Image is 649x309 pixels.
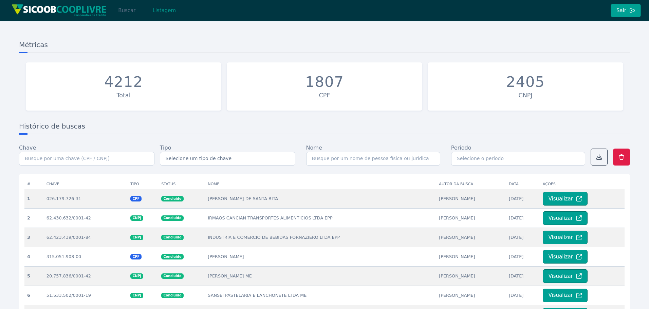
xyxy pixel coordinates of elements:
div: CPF [230,91,419,100]
th: Data [506,179,540,189]
span: CPF [130,196,142,201]
td: 315.051.908-00 [44,247,128,266]
th: Autor da busca [436,179,506,189]
th: Chave [44,179,128,189]
span: CPF [130,254,142,259]
button: Visualizar [543,250,588,264]
td: 20.757.836/0001-42 [44,266,128,286]
span: Concluido [161,293,183,298]
td: [DATE] [506,189,540,208]
span: CNPJ [130,215,143,221]
td: [DATE] [506,228,540,247]
th: 6 [24,286,44,305]
span: CNPJ [130,235,143,240]
label: Chave [19,144,36,152]
td: 62.430.632/0001-42 [44,208,128,228]
th: Tipo [128,179,159,189]
td: [PERSON_NAME] [436,266,506,286]
th: 3 [24,228,44,247]
button: Visualizar [543,231,588,244]
th: 4 [24,247,44,266]
button: Visualizar [543,211,588,225]
input: Busque por uma chave (CPF / CNPJ) [19,152,154,166]
div: 1807 [305,73,344,91]
span: CNPJ [130,293,143,298]
span: Concluido [161,215,183,221]
th: 2 [24,208,44,228]
input: Selecione o período [451,152,585,166]
td: [DATE] [506,286,540,305]
th: # [24,179,44,189]
img: img/sicoob_cooplivre.png [12,4,107,17]
td: [PERSON_NAME] [205,247,436,266]
button: Visualizar [543,269,588,283]
span: Concluido [161,273,183,279]
th: 1 [24,189,44,208]
button: Sair [611,4,641,17]
td: [PERSON_NAME] [436,247,506,266]
td: 62.423.439/0001-84 [44,228,128,247]
label: Tipo [160,144,171,152]
td: IRMAOS CANCIAN TRANSPORTES ALIMENTICIOS LTDA EPP [205,208,436,228]
h3: Histórico de buscas [19,121,630,134]
div: 4212 [104,73,143,91]
td: SANSEI PASTELARIA E LANCHONETE LTDA ME [205,286,436,305]
span: CNPJ [130,273,143,279]
th: Nome [205,179,436,189]
div: Total [29,91,218,100]
span: Concluido [161,235,183,240]
td: [PERSON_NAME] ME [205,266,436,286]
td: [DATE] [506,247,540,266]
button: Visualizar [543,192,588,206]
span: Concluido [161,254,183,259]
td: [PERSON_NAME] DE SANTA RITA [205,189,436,208]
td: [PERSON_NAME] [436,286,506,305]
th: 5 [24,266,44,286]
label: Nome [306,144,322,152]
th: Ações [540,179,625,189]
td: [PERSON_NAME] [436,189,506,208]
td: 026.179.726-31 [44,189,128,208]
input: Busque por um nome de pessoa física ou jurídica [306,152,440,166]
div: CNPJ [431,91,620,100]
th: Status [159,179,205,189]
td: [DATE] [506,266,540,286]
div: 2405 [506,73,545,91]
h3: Métricas [19,40,630,53]
button: Buscar [112,4,141,17]
td: [PERSON_NAME] [436,208,506,228]
button: Visualizar [543,289,588,302]
td: [DATE] [506,208,540,228]
td: [PERSON_NAME] [436,228,506,247]
td: INDUSTRIA E COMERCIO DE BEBIDAS FORNAZIERO LTDA EPP [205,228,436,247]
button: Listagem [147,4,182,17]
span: Concluido [161,196,183,201]
td: 51.533.502/0001-19 [44,286,128,305]
label: Período [451,144,471,152]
